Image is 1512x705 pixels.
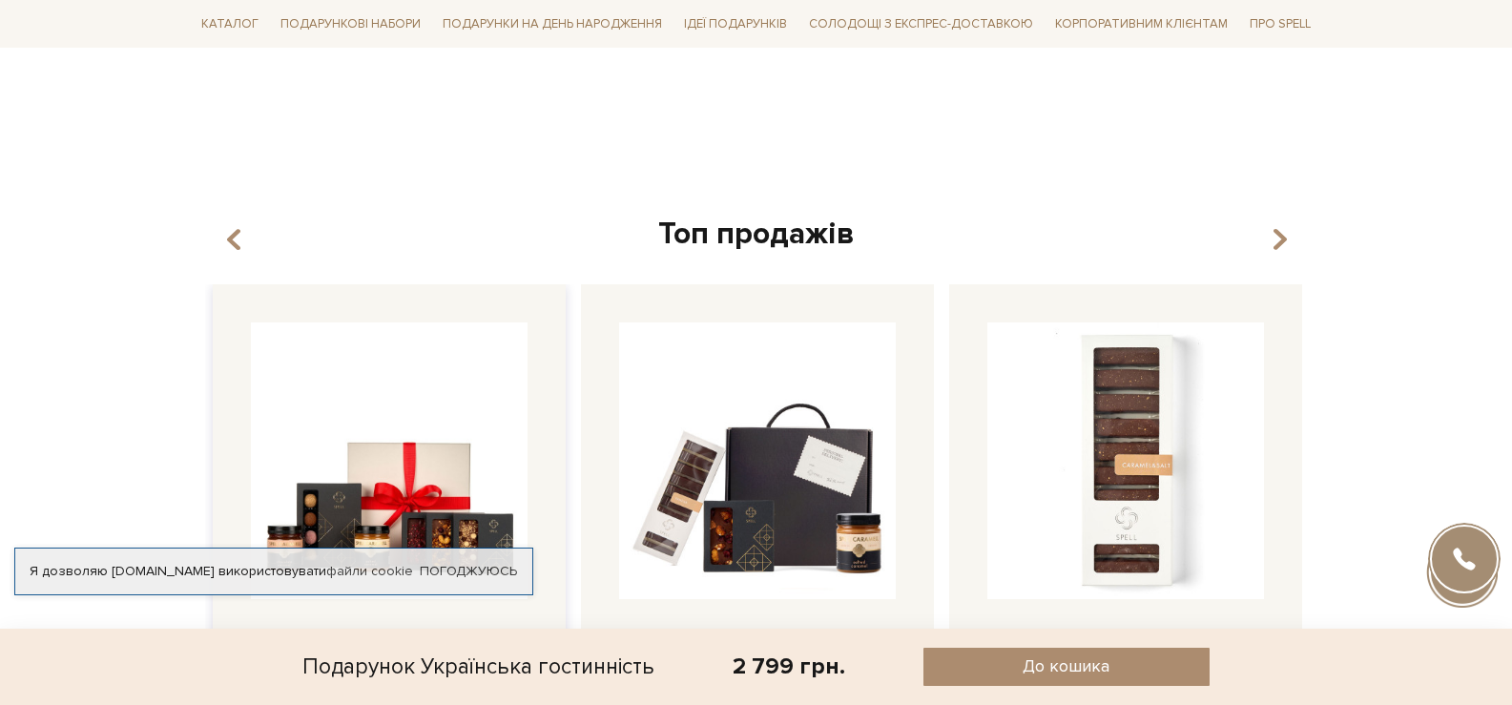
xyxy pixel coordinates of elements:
[676,10,795,39] span: Ідеї подарунків
[801,8,1041,40] a: Солодощі з експрес-доставкою
[15,563,532,580] div: Я дозволяю [DOMAIN_NAME] використовувати
[1047,8,1235,40] a: Корпоративним клієнтам
[1242,10,1318,39] span: Про Spell
[435,10,670,39] span: Подарунки на День народження
[273,10,428,39] span: Подарункові набори
[326,563,413,579] a: файли cookie
[420,563,517,580] a: Погоджуюсь
[733,652,845,681] div: 2 799 грн.
[923,648,1210,686] button: До кошика
[302,648,654,686] div: Подарунок Українська гостинність
[1023,655,1109,677] span: До кошика
[205,215,1308,255] div: Топ продажів
[194,10,266,39] span: Каталог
